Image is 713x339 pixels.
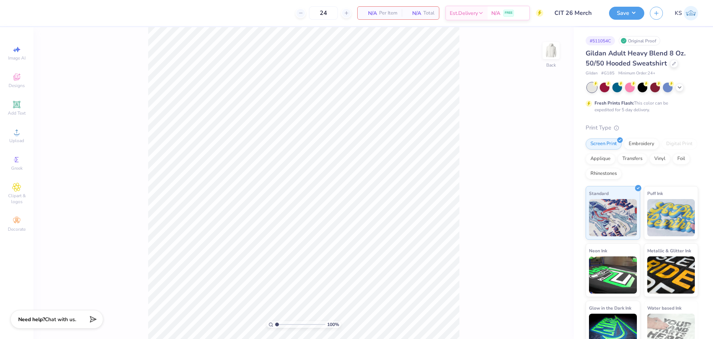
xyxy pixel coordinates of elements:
[8,55,26,61] span: Image AI
[647,256,695,294] img: Metallic & Glitter Ink
[450,9,478,17] span: Est. Delivery
[11,165,23,171] span: Greek
[619,36,660,45] div: Original Proof
[8,110,26,116] span: Add Text
[18,316,45,323] strong: Need help?
[675,6,698,20] a: KS
[595,100,686,113] div: This color can be expedited for 5 day delivery.
[505,10,512,16] span: FREE
[586,153,615,164] div: Applique
[586,36,615,45] div: # 511054C
[586,138,622,150] div: Screen Print
[8,226,26,232] span: Decorate
[4,193,30,205] span: Clipart & logos
[379,9,397,17] span: Per Item
[618,70,655,77] span: Minimum Order: 24 +
[586,168,622,179] div: Rhinestones
[589,199,637,236] img: Standard
[684,6,698,20] img: Kath Sales
[362,9,377,17] span: N/A
[673,153,690,164] div: Foil
[9,138,24,144] span: Upload
[661,138,697,150] div: Digital Print
[589,256,637,294] img: Neon Ink
[624,138,659,150] div: Embroidery
[589,247,607,255] span: Neon Ink
[491,9,500,17] span: N/A
[544,43,559,58] img: Back
[9,83,25,89] span: Designs
[309,6,338,20] input: – –
[45,316,76,323] span: Chat with us.
[586,124,698,132] div: Print Type
[546,62,556,68] div: Back
[647,199,695,236] img: Puff Ink
[586,49,686,68] span: Gildan Adult Heavy Blend 8 Oz. 50/50 Hooded Sweatshirt
[327,321,339,328] span: 100 %
[609,7,644,20] button: Save
[649,153,670,164] div: Vinyl
[549,6,603,20] input: Untitled Design
[647,247,691,255] span: Metallic & Glitter Ink
[589,189,609,197] span: Standard
[601,70,615,77] span: # G185
[595,100,634,106] strong: Fresh Prints Flash:
[586,70,598,77] span: Gildan
[589,304,631,312] span: Glow in the Dark Ink
[406,9,421,17] span: N/A
[675,9,682,17] span: KS
[423,9,434,17] span: Total
[647,189,663,197] span: Puff Ink
[618,153,647,164] div: Transfers
[647,304,681,312] span: Water based Ink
